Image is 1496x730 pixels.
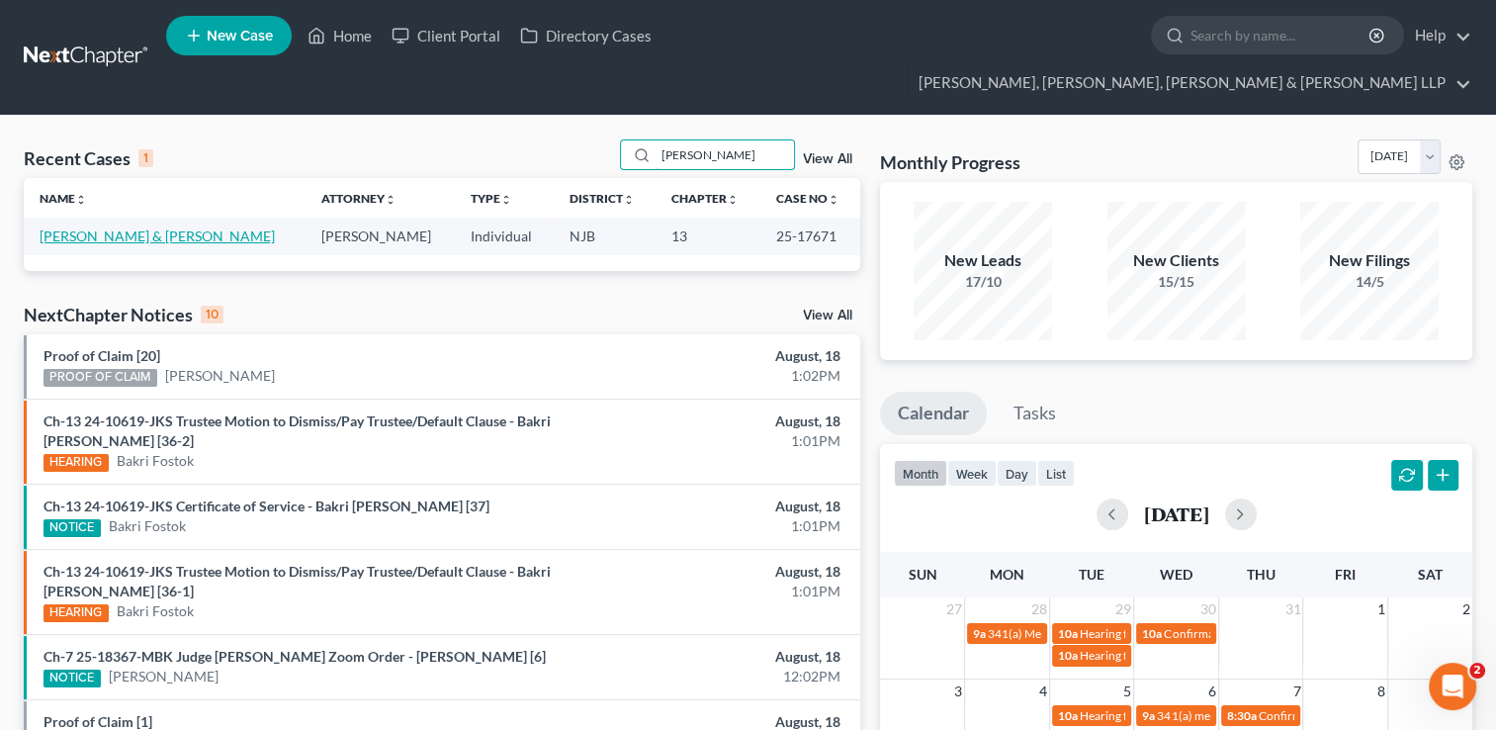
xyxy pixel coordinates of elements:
[588,431,840,451] div: 1:01PM
[40,228,275,244] a: [PERSON_NAME] & [PERSON_NAME]
[500,194,512,206] i: unfold_more
[1164,626,1388,641] span: Confirmation hearing for [PERSON_NAME]
[588,647,840,667] div: August, 18
[1058,626,1078,641] span: 10a
[1282,597,1302,621] span: 31
[1227,708,1257,723] span: 8:30a
[1429,663,1476,710] iframe: Intercom live chat
[24,146,153,170] div: Recent Cases
[44,369,157,387] div: PROOF OF CLAIM
[880,150,1020,174] h3: Monthly Progress
[828,194,839,206] i: unfold_more
[588,497,840,516] div: August, 18
[1037,460,1075,487] button: list
[1206,680,1218,703] span: 6
[727,194,739,206] i: unfold_more
[1247,566,1276,583] span: Thu
[990,566,1024,583] span: Mon
[109,667,219,686] a: [PERSON_NAME]
[803,152,852,166] a: View All
[588,667,840,686] div: 12:02PM
[894,460,947,487] button: month
[588,516,840,536] div: 1:01PM
[1080,626,1234,641] span: Hearing for [PERSON_NAME]
[1259,708,1483,723] span: Confirmation hearing for [PERSON_NAME]
[1405,18,1471,53] a: Help
[1142,626,1162,641] span: 10a
[760,218,860,254] td: 25-17671
[1080,648,1234,663] span: Hearing for [PERSON_NAME]
[988,626,1180,641] span: 341(a) Meeting for [PERSON_NAME]
[1375,597,1387,621] span: 1
[1058,648,1078,663] span: 10a
[1121,680,1133,703] span: 5
[1190,17,1371,53] input: Search by name...
[1157,708,1452,723] span: 341(a) meeting for [PERSON_NAME] & [PERSON_NAME]
[656,140,794,169] input: Search by name...
[117,451,194,471] a: Bakri Fostok
[109,516,186,536] a: Bakri Fostok
[44,519,101,537] div: NOTICE
[1037,680,1049,703] span: 4
[952,680,964,703] span: 3
[1198,597,1218,621] span: 30
[588,562,840,582] div: August, 18
[947,460,997,487] button: week
[298,18,382,53] a: Home
[385,194,396,206] i: unfold_more
[471,191,512,206] a: Typeunfold_more
[44,454,109,472] div: HEARING
[138,149,153,167] div: 1
[510,18,661,53] a: Directory Cases
[44,563,551,599] a: Ch-13 24-10619-JKS Trustee Motion to Dismiss/Pay Trustee/Default Clause - Bakri [PERSON_NAME] [36-1]
[44,670,101,687] div: NOTICE
[1058,708,1078,723] span: 10a
[623,194,635,206] i: unfold_more
[117,601,194,621] a: Bakri Fostok
[656,218,760,254] td: 13
[803,309,852,322] a: View All
[201,306,223,323] div: 10
[588,366,840,386] div: 1:02PM
[909,65,1471,101] a: [PERSON_NAME], [PERSON_NAME], [PERSON_NAME] & [PERSON_NAME] LLP
[1142,708,1155,723] span: 9a
[1107,249,1246,272] div: New Clients
[75,194,87,206] i: unfold_more
[1029,597,1049,621] span: 28
[321,191,396,206] a: Attorneyunfold_more
[909,566,937,583] span: Sun
[973,626,986,641] span: 9a
[44,604,109,622] div: HEARING
[570,191,635,206] a: Districtunfold_more
[44,412,551,449] a: Ch-13 24-10619-JKS Trustee Motion to Dismiss/Pay Trustee/Default Clause - Bakri [PERSON_NAME] [36-2]
[1375,680,1387,703] span: 8
[455,218,553,254] td: Individual
[44,498,489,514] a: Ch-13 24-10619-JKS Certificate of Service - Bakri [PERSON_NAME] [37]
[671,191,739,206] a: Chapterunfold_more
[1460,597,1472,621] span: 2
[1080,708,1234,723] span: Hearing for [PERSON_NAME]
[306,218,455,254] td: [PERSON_NAME]
[24,303,223,326] div: NextChapter Notices
[40,191,87,206] a: Nameunfold_more
[1144,503,1209,524] h2: [DATE]
[207,29,273,44] span: New Case
[914,272,1052,292] div: 17/10
[997,460,1037,487] button: day
[44,713,152,730] a: Proof of Claim [1]
[1300,249,1439,272] div: New Filings
[165,366,275,386] a: [PERSON_NAME]
[1300,272,1439,292] div: 14/5
[914,249,1052,272] div: New Leads
[944,597,964,621] span: 27
[588,582,840,601] div: 1:01PM
[996,392,1074,435] a: Tasks
[880,392,987,435] a: Calendar
[588,411,840,431] div: August, 18
[44,648,546,665] a: Ch-7 25-18367-MBK Judge [PERSON_NAME] Zoom Order - [PERSON_NAME] [6]
[1079,566,1104,583] span: Tue
[1290,680,1302,703] span: 7
[1107,272,1246,292] div: 15/15
[1113,597,1133,621] span: 29
[776,191,839,206] a: Case Nounfold_more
